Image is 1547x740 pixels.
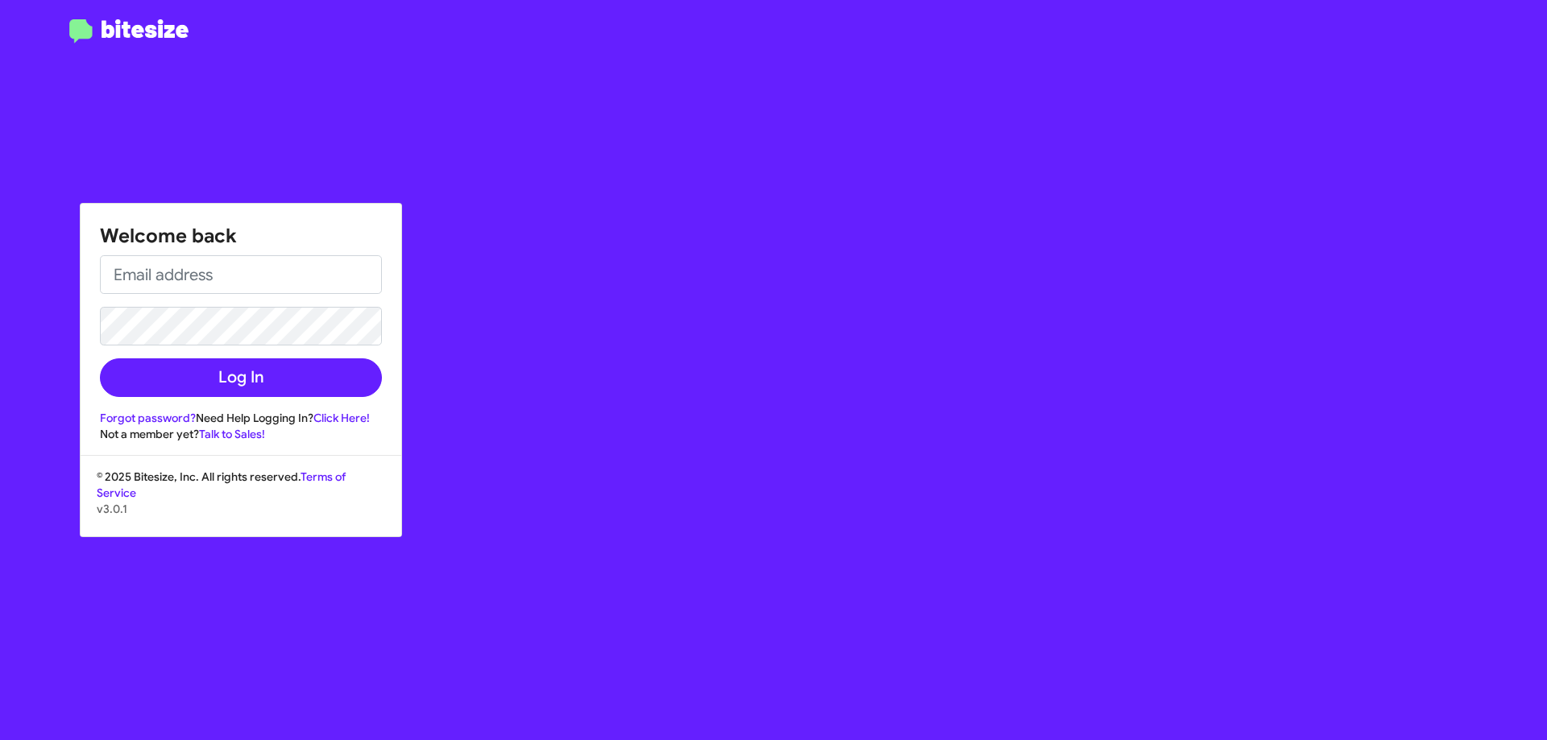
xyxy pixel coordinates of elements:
p: v3.0.1 [97,501,385,517]
div: Need Help Logging In? [100,410,382,426]
a: Forgot password? [100,411,196,425]
a: Click Here! [313,411,370,425]
button: Log In [100,358,382,397]
div: © 2025 Bitesize, Inc. All rights reserved. [81,469,401,536]
input: Email address [100,255,382,294]
h1: Welcome back [100,223,382,249]
a: Talk to Sales! [199,427,265,441]
div: Not a member yet? [100,426,382,442]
